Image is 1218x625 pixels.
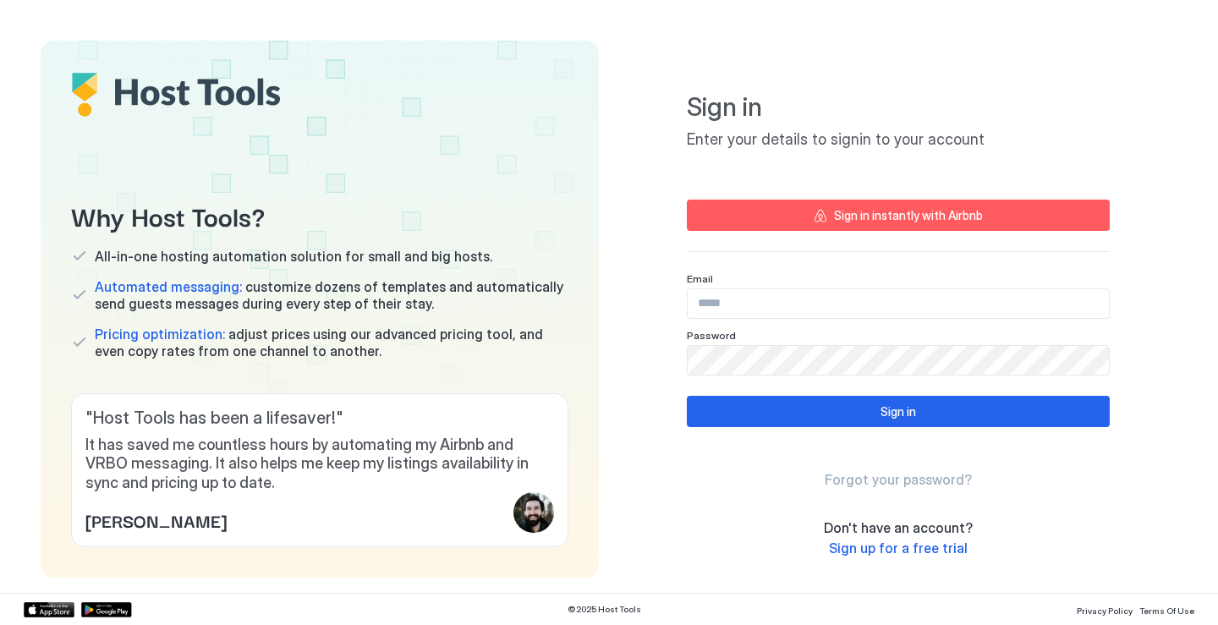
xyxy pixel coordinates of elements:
[825,471,972,488] span: Forgot your password?
[71,196,568,234] span: Why Host Tools?
[568,604,641,615] span: © 2025 Host Tools
[688,289,1109,318] input: Input Field
[1077,606,1133,616] span: Privacy Policy
[688,346,1109,375] input: Input Field
[829,540,968,556] span: Sign up for a free trial
[513,492,554,533] div: profile
[687,91,1110,123] span: Sign in
[829,540,968,557] a: Sign up for a free trial
[1139,600,1194,618] a: Terms Of Use
[85,408,554,429] span: " Host Tools has been a lifesaver! "
[834,206,983,224] div: Sign in instantly with Airbnb
[825,471,972,489] a: Forgot your password?
[1139,606,1194,616] span: Terms Of Use
[81,602,132,617] a: Google Play Store
[687,200,1110,231] button: Sign in instantly with Airbnb
[687,396,1110,427] button: Sign in
[95,248,492,265] span: All-in-one hosting automation solution for small and big hosts.
[24,602,74,617] a: App Store
[95,278,568,312] span: customize dozens of templates and automatically send guests messages during every step of their s...
[85,507,227,533] span: [PERSON_NAME]
[881,403,916,420] div: Sign in
[95,278,242,295] span: Automated messaging:
[95,326,225,343] span: Pricing optimization:
[95,326,568,359] span: adjust prices using our advanced pricing tool, and even copy rates from one channel to another.
[687,329,736,342] span: Password
[85,436,554,493] span: It has saved me countless hours by automating my Airbnb and VRBO messaging. It also helps me keep...
[687,130,1110,150] span: Enter your details to signin to your account
[824,519,973,536] span: Don't have an account?
[1077,600,1133,618] a: Privacy Policy
[687,272,713,285] span: Email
